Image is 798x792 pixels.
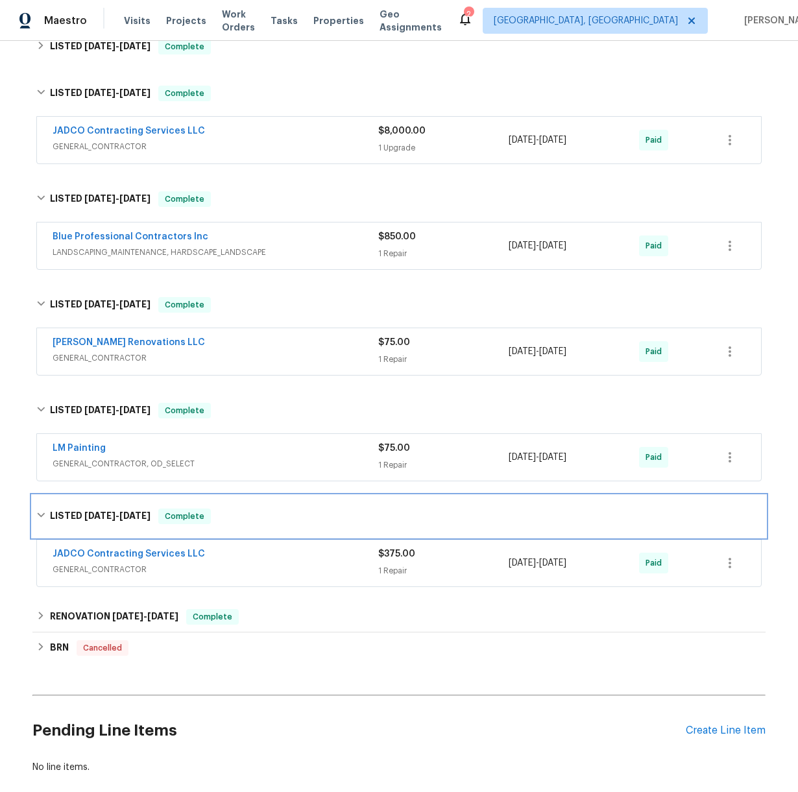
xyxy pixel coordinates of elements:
span: Work Orders [222,8,255,34]
span: - [509,134,566,147]
h2: Pending Line Items [32,701,686,761]
span: [DATE] [509,453,536,462]
span: Visits [124,14,151,27]
span: Complete [187,610,237,623]
span: GENERAL_CONTRACTOR [53,140,378,153]
span: Paid [646,451,667,464]
span: Complete [160,298,210,311]
span: [DATE] [119,300,151,309]
span: [DATE] [84,405,115,414]
span: [DATE] [84,42,115,51]
div: 1 Repair [378,459,509,472]
span: $850.00 [378,232,416,241]
a: Blue Professional Contractors Inc [53,232,208,241]
div: LISTED [DATE]-[DATE]Complete [32,73,766,114]
span: - [84,405,151,414]
span: [DATE] [539,453,566,462]
div: 1 Upgrade [378,141,509,154]
a: [PERSON_NAME] Renovations LLC [53,338,205,347]
h6: LISTED [50,297,151,313]
span: [DATE] [509,558,536,568]
span: [DATE] [539,558,566,568]
h6: LISTED [50,39,151,54]
div: 1 Repair [378,247,509,260]
div: 1 Repair [378,353,509,366]
div: RENOVATION [DATE]-[DATE]Complete [32,601,766,632]
span: GENERAL_CONTRACTOR, OD_SELECT [53,457,378,470]
span: - [509,239,566,252]
span: [DATE] [84,511,115,520]
div: No line items. [32,761,766,774]
h6: RENOVATION [50,609,178,625]
span: Complete [160,87,210,100]
span: - [84,194,151,203]
div: LISTED [DATE]-[DATE]Complete [32,178,766,220]
span: GENERAL_CONTRACTOR [53,352,378,365]
div: BRN Cancelled [32,632,766,664]
h6: LISTED [50,509,151,524]
span: [GEOGRAPHIC_DATA], [GEOGRAPHIC_DATA] [494,14,678,27]
span: [DATE] [147,612,178,621]
div: LISTED [DATE]-[DATE]Complete [32,31,766,62]
div: 2 [464,8,473,21]
span: [DATE] [119,194,151,203]
span: [DATE] [84,300,115,309]
span: Cancelled [78,642,127,654]
span: - [509,557,566,570]
span: Complete [160,510,210,523]
h6: LISTED [50,403,151,418]
span: [DATE] [84,88,115,97]
span: - [112,612,178,621]
span: - [84,300,151,309]
span: [DATE] [112,612,143,621]
span: - [84,88,151,97]
span: $8,000.00 [378,126,426,136]
span: - [84,42,151,51]
span: [DATE] [119,405,151,414]
span: [DATE] [509,136,536,145]
span: [DATE] [539,136,566,145]
span: Complete [160,193,210,206]
h6: BRN [50,640,69,656]
span: Tasks [271,16,298,25]
span: Projects [166,14,206,27]
span: Maestro [44,14,87,27]
a: LM Painting [53,444,106,453]
a: JADCO Contracting Services LLC [53,549,205,558]
span: [DATE] [119,88,151,97]
span: Paid [646,345,667,358]
span: Properties [313,14,364,27]
div: Create Line Item [686,725,766,737]
span: Paid [646,239,667,252]
h6: LISTED [50,191,151,207]
span: [DATE] [119,42,151,51]
span: - [509,345,566,358]
span: - [509,451,566,464]
span: Paid [646,134,667,147]
span: Complete [160,40,210,53]
span: [DATE] [119,511,151,520]
span: $375.00 [378,549,415,558]
span: LANDSCAPING_MAINTENANCE, HARDSCAPE_LANDSCAPE [53,246,378,259]
div: LISTED [DATE]-[DATE]Complete [32,284,766,326]
span: GENERAL_CONTRACTOR [53,563,378,576]
span: - [84,511,151,520]
span: $75.00 [378,338,410,347]
span: [DATE] [509,241,536,250]
span: Paid [646,557,667,570]
h6: LISTED [50,86,151,101]
span: [DATE] [509,347,536,356]
span: [DATE] [84,194,115,203]
span: $75.00 [378,444,410,453]
a: JADCO Contracting Services LLC [53,126,205,136]
div: 1 Repair [378,564,509,577]
span: Complete [160,404,210,417]
span: [DATE] [539,347,566,356]
span: [DATE] [539,241,566,250]
div: LISTED [DATE]-[DATE]Complete [32,496,766,537]
span: Geo Assignments [380,8,442,34]
div: LISTED [DATE]-[DATE]Complete [32,390,766,431]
